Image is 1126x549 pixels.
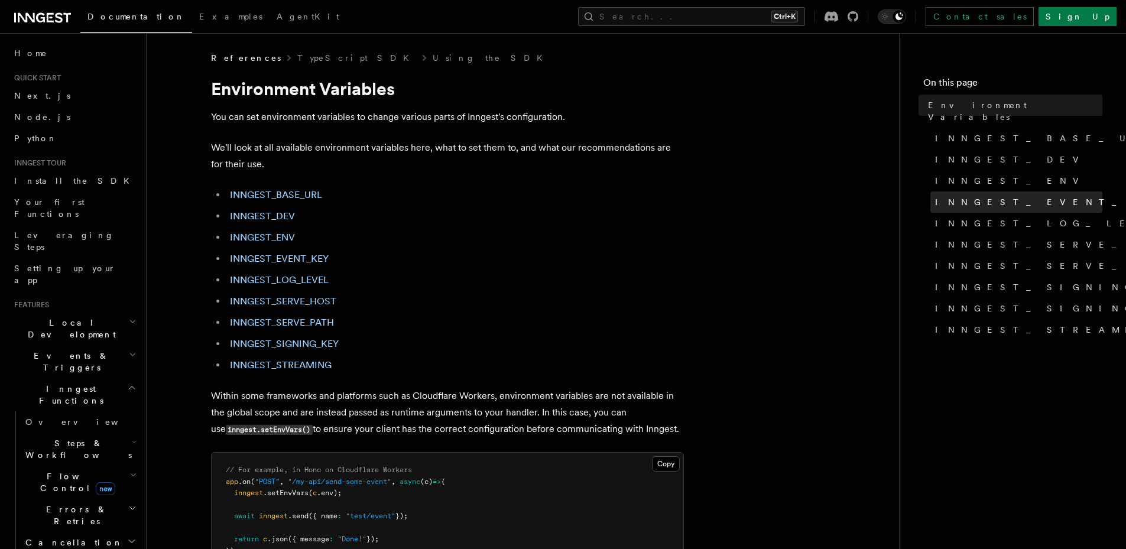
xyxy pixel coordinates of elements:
[9,258,139,291] a: Setting up your app
[238,477,251,486] span: .on
[935,175,1086,187] span: INNGEST_ENV
[226,466,412,474] span: // For example, in Hono on Cloudflare Workers
[230,253,329,264] a: INNGEST_EVENT_KEY
[928,99,1102,123] span: Environment Variables
[391,477,395,486] span: ,
[930,191,1102,213] a: INNGEST_EVENT_KEY
[226,477,238,486] span: app
[433,52,550,64] a: Using the SDK
[9,170,139,191] a: Install the SDK
[297,52,416,64] a: TypeScript SDK
[14,176,137,186] span: Install the SDK
[9,312,139,345] button: Local Development
[923,95,1102,128] a: Environment Variables
[80,4,192,33] a: Documentation
[288,512,309,520] span: .send
[578,7,805,26] button: Search...Ctrl+K
[230,359,332,371] a: INNGEST_STREAMING
[9,73,61,83] span: Quick start
[14,197,85,219] span: Your first Functions
[14,134,57,143] span: Python
[309,489,313,497] span: (
[251,477,255,486] span: (
[930,128,1102,149] a: INNGEST_BASE_URL
[9,85,139,106] a: Next.js
[926,7,1034,26] a: Contact sales
[21,411,139,433] a: Overview
[9,345,139,378] button: Events & Triggers
[255,477,280,486] span: "POST"
[930,213,1102,234] a: INNGEST_LOG_LEVEL
[21,499,139,532] button: Errors & Retries
[935,154,1086,165] span: INNGEST_DEV
[14,112,70,122] span: Node.js
[21,466,139,499] button: Flow Controlnew
[9,128,139,149] a: Python
[878,9,906,24] button: Toggle dark mode
[930,234,1102,255] a: INNGEST_SERVE_HOST
[1039,7,1117,26] a: Sign Up
[226,425,313,435] code: inngest.setEnvVars()
[21,503,128,527] span: Errors & Retries
[441,477,445,486] span: {
[277,12,339,21] span: AgentKit
[230,295,336,307] a: INNGEST_SERVE_HOST
[930,149,1102,170] a: INNGEST_DEV
[21,437,132,461] span: Steps & Workflows
[9,300,49,310] span: Features
[313,489,317,497] span: c
[930,170,1102,191] a: INNGEST_ENV
[259,512,288,520] span: inngest
[288,535,329,543] span: ({ message
[930,319,1102,340] a: INNGEST_STREAMING
[192,4,270,32] a: Examples
[9,378,139,411] button: Inngest Functions
[230,274,329,285] a: INNGEST_LOG_LEVEL
[21,537,123,548] span: Cancellation
[230,317,334,328] a: INNGEST_SERVE_PATH
[9,43,139,64] a: Home
[9,383,128,407] span: Inngest Functions
[234,489,263,497] span: inngest
[930,277,1102,298] a: INNGEST_SIGNING_KEY
[270,4,346,32] a: AgentKit
[9,350,129,373] span: Events & Triggers
[211,109,684,125] p: You can set environment variables to change various parts of Inngest's configuration.
[930,298,1102,319] a: INNGEST_SIGNING_KEY_FALLBACK
[930,255,1102,277] a: INNGEST_SERVE_PATH
[87,12,185,21] span: Documentation
[346,512,395,520] span: "test/event"
[96,482,115,495] span: new
[263,535,267,543] span: c
[211,78,684,99] h1: Environment Variables
[14,264,116,285] span: Setting up your app
[14,91,70,100] span: Next.js
[230,338,339,349] a: INNGEST_SIGNING_KEY
[199,12,262,21] span: Examples
[9,225,139,258] a: Leveraging Steps
[21,433,139,466] button: Steps & Workflows
[771,11,798,22] kbd: Ctrl+K
[400,477,420,486] span: async
[329,535,333,543] span: :
[366,535,379,543] span: });
[230,189,322,200] a: INNGEST_BASE_URL
[14,230,114,252] span: Leveraging Steps
[395,512,408,520] span: });
[21,470,130,494] span: Flow Control
[288,477,391,486] span: "/my-api/send-some-event"
[338,535,366,543] span: "Done!"
[652,456,680,472] button: Copy
[420,477,433,486] span: (c)
[14,47,47,59] span: Home
[338,512,342,520] span: :
[230,210,295,222] a: INNGEST_DEV
[309,512,338,520] span: ({ name
[230,232,295,243] a: INNGEST_ENV
[267,535,288,543] span: .json
[9,317,129,340] span: Local Development
[211,388,684,438] p: Within some frameworks and platforms such as Cloudflare Workers, environment variables are not av...
[211,139,684,173] p: We'll look at all available environment variables here, what to set them to, and what our recomme...
[433,477,441,486] span: =>
[9,158,66,168] span: Inngest tour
